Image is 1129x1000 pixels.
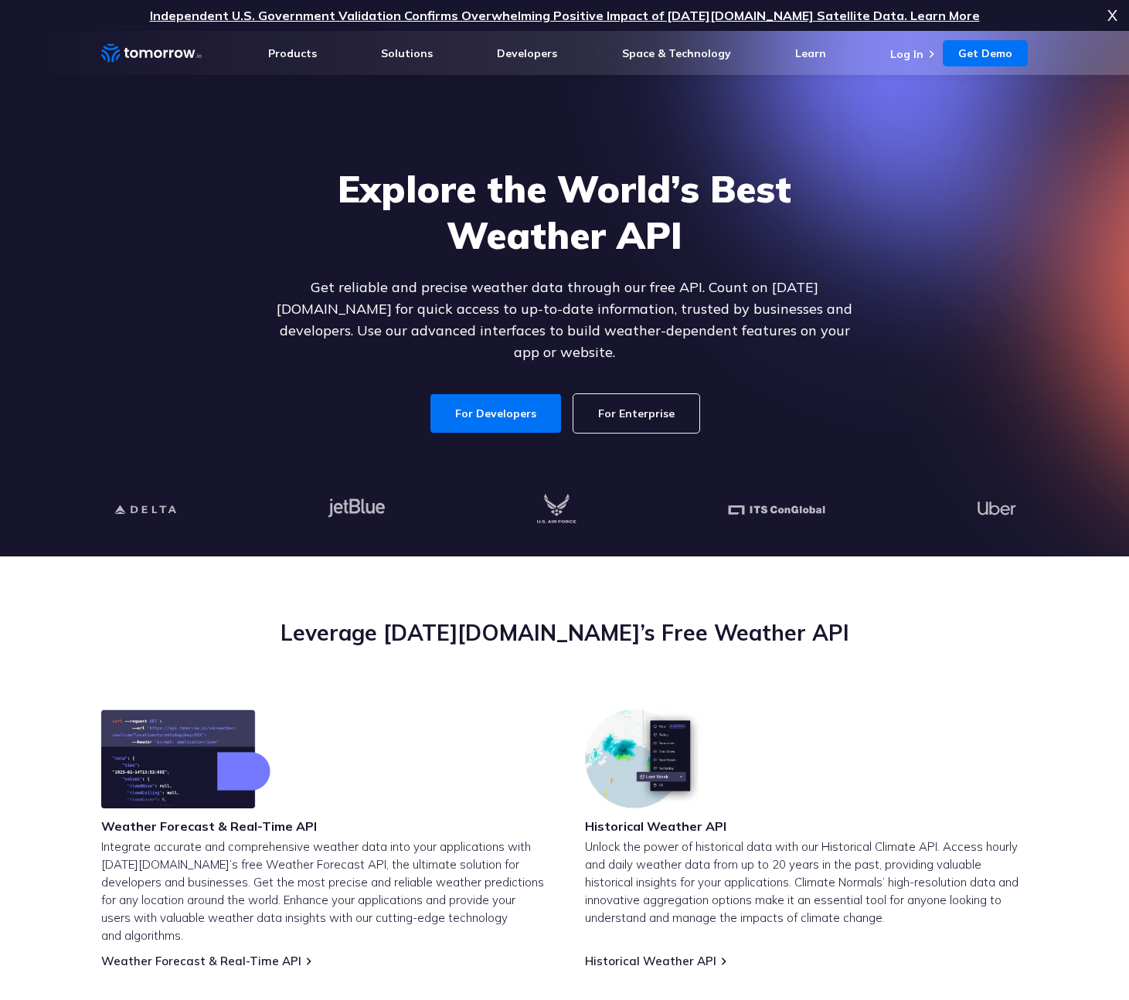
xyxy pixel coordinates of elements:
a: Developers [497,46,557,60]
a: Independent U.S. Government Validation Confirms Overwhelming Positive Impact of [DATE][DOMAIN_NAM... [150,8,980,23]
a: Learn [795,46,826,60]
a: Log In [890,47,923,61]
a: For Enterprise [573,394,699,433]
a: Weather Forecast & Real-Time API [101,954,301,968]
h2: Leverage [DATE][DOMAIN_NAME]’s Free Weather API [101,618,1029,648]
a: Historical Weather API [585,954,716,968]
a: Home link [101,42,202,65]
p: Unlock the power of historical data with our Historical Climate API. Access hourly and daily weat... [585,838,1029,927]
h1: Explore the World’s Best Weather API [267,165,863,258]
p: Get reliable and precise weather data through our free API. Count on [DATE][DOMAIN_NAME] for quic... [267,277,863,363]
h3: Historical Weather API [585,818,726,835]
a: Space & Technology [622,46,731,60]
p: Integrate accurate and comprehensive weather data into your applications with [DATE][DOMAIN_NAME]... [101,838,545,944]
a: Solutions [381,46,433,60]
a: Products [268,46,317,60]
a: For Developers [430,394,561,433]
h3: Weather Forecast & Real-Time API [101,818,317,835]
a: Get Demo [943,40,1028,66]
